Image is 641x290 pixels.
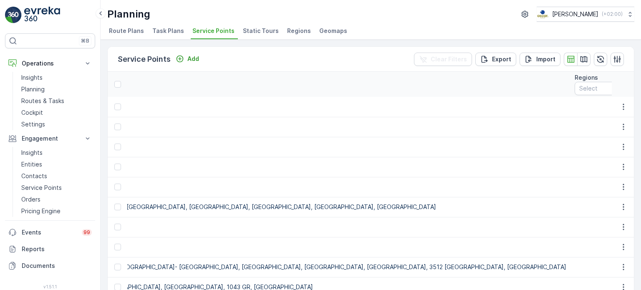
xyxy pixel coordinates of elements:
p: Import [536,55,555,63]
p: Add [187,55,199,63]
div: Toggle Row Selected [114,244,121,250]
a: Events99 [5,224,95,241]
div: Toggle Row Selected [114,144,121,150]
span: Regions [287,27,311,35]
button: Import [520,53,560,66]
p: [PERSON_NAME] [552,10,598,18]
a: Settings [18,119,95,130]
span: Service Points [192,27,235,35]
a: Documents [5,257,95,274]
p: Reports [22,245,92,253]
span: Geomaps [319,27,347,35]
a: Insights [18,72,95,83]
p: Service Points [21,184,62,192]
div: Toggle Row Selected [114,103,121,110]
div: Toggle Row Selected [114,184,121,190]
a: Cockpit [18,107,95,119]
p: Clear Filters [431,55,467,63]
p: Regions [575,73,598,82]
span: Route Plans [109,27,144,35]
p: Orders [21,195,40,204]
p: Insights [21,149,43,157]
p: Documents [22,262,92,270]
img: logo_light-DOdMpM7g.png [24,7,60,23]
a: Planning [18,83,95,95]
span: v 1.51.1 [5,284,95,289]
div: Toggle Row Selected [114,264,121,270]
a: Entities [18,159,95,170]
p: Select [579,84,637,93]
div: Toggle Row Selected [114,124,121,130]
span: Task Plans [152,27,184,35]
button: Add [172,54,202,64]
div: Toggle Row Selected [114,164,121,170]
button: Export [475,53,516,66]
button: Operations [5,55,95,72]
p: Cockpit [21,108,43,117]
p: Pricing Engine [21,207,61,215]
p: Export [492,55,511,63]
p: Engagement [22,134,78,143]
a: Service Points [18,182,95,194]
p: Contacts [21,172,47,180]
p: Events [22,228,77,237]
p: ( +02:00 ) [602,11,623,18]
button: [PERSON_NAME](+02:00) [537,7,634,22]
p: Settings [21,120,45,129]
p: Operations [22,59,78,68]
a: Orders [18,194,95,205]
div: Toggle Row Selected [114,204,121,210]
p: Routes & Tasks [21,97,64,105]
a: Pricing Engine [18,205,95,217]
p: Entities [21,160,42,169]
span: Static Tours [243,27,279,35]
img: basis-logo_rgb2x.png [537,10,549,19]
div: Toggle Row Selected [114,224,121,230]
a: Insights [18,147,95,159]
p: Planning [21,85,45,93]
img: logo [5,7,22,23]
p: Planning [107,8,150,21]
button: Clear Filters [414,53,472,66]
p: Insights [21,73,43,82]
p: ⌘B [81,38,89,44]
a: Contacts [18,170,95,182]
p: 99 [83,229,90,236]
p: Service Points [118,53,171,65]
a: Routes & Tasks [18,95,95,107]
a: Reports [5,241,95,257]
button: Engagement [5,130,95,147]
